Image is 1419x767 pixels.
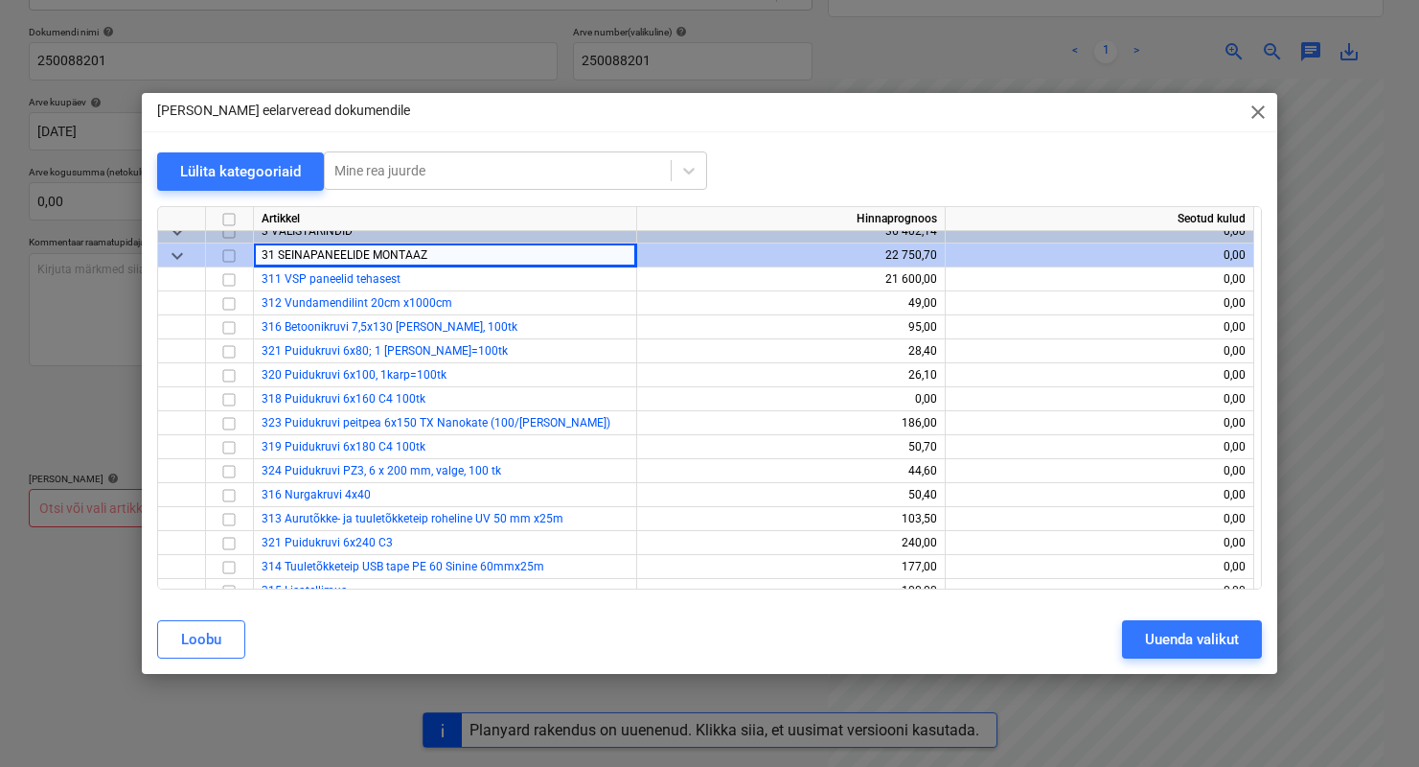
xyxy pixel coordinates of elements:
[953,459,1246,483] div: 0,00
[262,344,508,358] a: 321 Puidukruvi 6x80; 1 [PERSON_NAME]=100tk
[262,320,517,334] a: 316 Betoonikruvi 7,5x130 [PERSON_NAME], 100tk
[645,507,937,531] div: 103,50
[1145,627,1239,652] div: Uuenda valikut
[262,272,401,286] a: 311 VSP paneelid tehasest
[645,531,937,555] div: 240,00
[262,416,610,430] a: 323 Puidukruvi peitpea 6x150 TX Nanokate (100/[PERSON_NAME])
[645,459,937,483] div: 44,60
[645,267,937,291] div: 21 600,00
[157,620,245,659] button: Loobu
[157,101,410,121] p: [PERSON_NAME] eelarveread dokumendile
[953,579,1246,603] div: 0,00
[645,244,937,267] div: 22 750,70
[181,627,221,652] div: Loobu
[953,220,1246,244] div: 0,00
[953,339,1246,363] div: 0,00
[645,291,937,315] div: 49,00
[262,560,544,573] a: 314 Tuuletõkketeip USB tape PE 60 Sinine 60mmx25m
[645,435,937,459] div: 50,70
[645,579,937,603] div: 100,00
[953,555,1246,579] div: 0,00
[645,339,937,363] div: 28,40
[645,483,937,507] div: 50,40
[262,488,371,501] a: 316 Nurgakruvi 4x40
[645,411,937,435] div: 186,00
[946,207,1254,231] div: Seotud kulud
[953,531,1246,555] div: 0,00
[166,221,189,244] span: keyboard_arrow_down
[262,416,610,430] span: 323 Puidukruvi peitpea 6x150 TX Nanokate (100/tk karp)
[262,392,425,406] a: 318 Puidukruvi 6x160 C4 100tk
[645,387,937,411] div: 0,00
[180,159,301,184] div: Lülita kategooriaid
[157,152,324,191] button: Lülita kategooriaid
[953,387,1246,411] div: 0,00
[262,320,517,334] span: 316 Betoonikruvi 7,5x130 KK Zink, 100tk
[262,344,508,358] span: 321 Puidukruvi 6x80; 1 karp=100tk
[953,267,1246,291] div: 0,00
[953,411,1246,435] div: 0,00
[953,315,1246,339] div: 0,00
[262,224,353,238] span: 3 VÄLISTARINDID
[1323,675,1419,767] iframe: Chat Widget
[953,435,1246,459] div: 0,00
[262,248,427,262] span: 31 SEINAPANEELIDE MONTAAZ
[645,220,937,244] div: 36 402,14
[953,507,1246,531] div: 0,00
[262,464,501,477] a: 324 Puidukruvi PZ3, 6 x 200 mm, valge, 100 tk
[637,207,946,231] div: Hinnaprognoos
[1247,101,1270,124] span: close
[953,291,1246,315] div: 0,00
[953,244,1246,267] div: 0,00
[953,483,1246,507] div: 0,00
[262,440,425,453] a: 319 Puidukruvi 6x180 C4 100tk
[953,363,1246,387] div: 0,00
[254,207,637,231] div: Artikkel
[1122,620,1262,659] button: Uuenda valikut
[262,512,563,525] a: 313 Aurutõkke- ja tuuletõkketeip roheline UV 50 mm x25m
[262,296,452,310] a: 312 Vundamendilint 20cm x1000cm
[166,244,189,267] span: keyboard_arrow_down
[262,584,347,597] a: 315 Lisatellimus
[645,315,937,339] div: 95,00
[645,363,937,387] div: 26,10
[262,536,393,549] a: 321 Puidukruvi 6x240 C3
[262,368,446,382] a: 320 Puidukruvi 6x100, 1karp=100tk
[645,555,937,579] div: 177,00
